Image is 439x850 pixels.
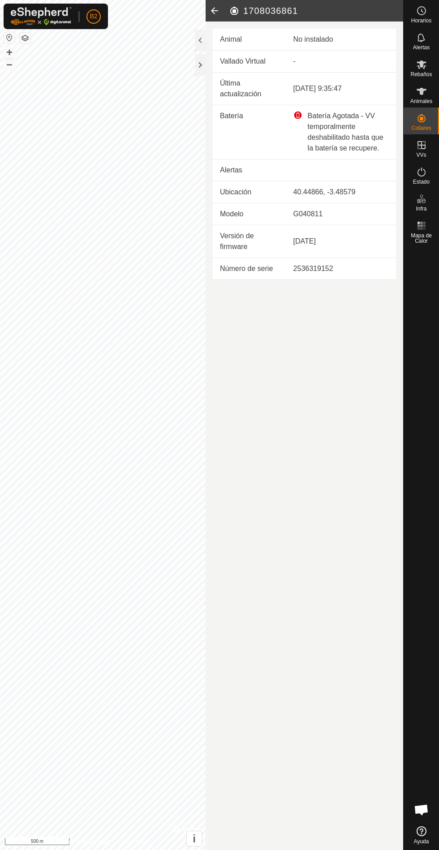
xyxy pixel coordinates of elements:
[119,838,149,846] a: Contáctenos
[213,73,286,105] td: Última actualización
[4,32,15,43] button: Restablecer Mapa
[293,187,389,197] div: 40.44866, -3.48579
[293,263,389,274] div: 2536319152
[56,838,108,846] a: Política de Privacidad
[411,125,431,131] span: Collares
[408,796,435,823] div: Chat abierto
[293,111,389,154] div: Batería Agotada - VV temporalmente deshabilitado hasta que la batería se recupere.
[213,105,286,159] td: Batería
[416,152,426,158] span: VVs
[413,45,430,50] span: Alertas
[213,225,286,258] td: Versión de firmware
[4,47,15,58] button: +
[213,203,286,225] td: Modelo
[416,206,426,211] span: Infra
[414,839,429,844] span: Ayuda
[213,181,286,203] td: Ubicación
[404,823,439,848] a: Ayuda
[293,57,296,65] app-display-virtual-paddock-transition: -
[11,7,72,26] img: Logo Gallagher
[411,18,431,23] span: Horarios
[193,833,196,845] span: i
[213,258,286,280] td: Número de serie
[410,72,432,77] span: Rebaños
[90,12,97,21] span: B2
[213,29,286,51] td: Animal
[406,233,437,244] span: Mapa de Calor
[413,179,430,185] span: Estado
[213,51,286,73] td: Vallado Virtual
[187,831,202,846] button: i
[213,159,286,181] td: Alertas
[293,34,389,45] div: No instalado
[293,209,389,219] div: G040811
[293,83,389,94] div: [DATE] 9:35:47
[4,59,15,69] button: –
[229,5,403,16] h2: 1708036861
[20,33,30,43] button: Capas del Mapa
[293,236,389,247] div: [DATE]
[410,99,432,104] span: Animales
